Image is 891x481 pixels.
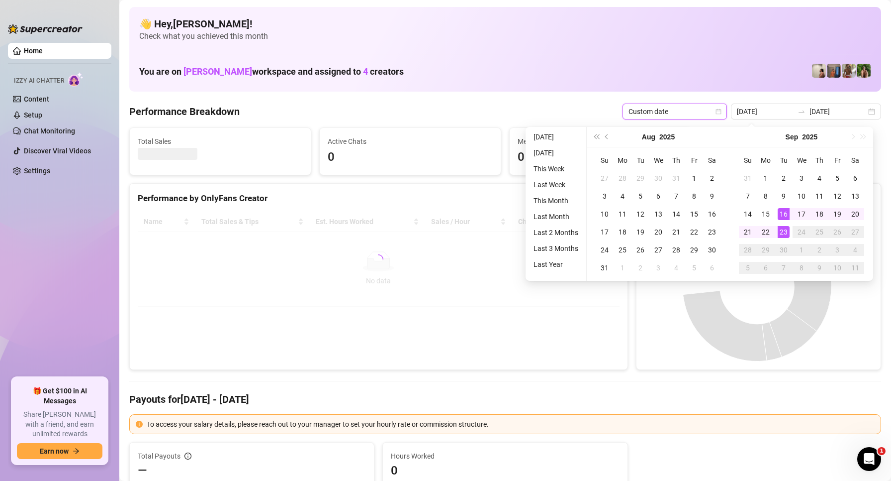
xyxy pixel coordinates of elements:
td: 2025-09-04 [667,259,685,277]
td: 2025-10-07 [775,259,793,277]
h4: 👋 Hey, [PERSON_NAME] ! [139,17,871,31]
button: Last year (Control + left) [591,127,602,147]
div: 8 [760,190,772,202]
td: 2025-09-17 [793,205,810,223]
div: 9 [778,190,790,202]
span: Active Chats [328,136,493,147]
td: 2025-10-11 [846,259,864,277]
span: Earn now [40,447,69,455]
a: Discover Viral Videos [24,147,91,155]
a: Home [24,47,43,55]
div: 17 [599,226,611,238]
td: 2025-09-20 [846,205,864,223]
div: 4 [813,172,825,184]
img: Ralphy [812,64,826,78]
td: 2025-09-01 [614,259,631,277]
td: 2025-08-12 [631,205,649,223]
div: 15 [688,208,700,220]
img: AI Chatter [68,72,84,87]
div: 8 [796,262,807,274]
th: Mo [757,151,775,169]
td: 2025-08-31 [596,259,614,277]
div: 26 [831,226,843,238]
div: 15 [760,208,772,220]
h1: You are on workspace and assigned to creators [139,66,404,77]
td: 2025-10-09 [810,259,828,277]
li: Last Week [530,179,582,191]
div: 2 [813,244,825,256]
div: 5 [742,262,754,274]
td: 2025-09-07 [739,187,757,205]
div: 7 [670,190,682,202]
td: 2025-08-03 [596,187,614,205]
div: 20 [652,226,664,238]
div: 23 [778,226,790,238]
td: 2025-08-11 [614,205,631,223]
td: 2025-09-26 [828,223,846,241]
button: Earn nowarrow-right [17,443,102,459]
th: Su [596,151,614,169]
iframe: Intercom live chat [857,447,881,471]
td: 2025-08-14 [667,205,685,223]
div: 29 [688,244,700,256]
td: 2025-08-30 [703,241,721,259]
span: Check what you achieved this month [139,31,871,42]
td: 2025-08-15 [685,205,703,223]
div: 30 [778,244,790,256]
td: 2025-09-05 [685,259,703,277]
td: 2025-08-18 [614,223,631,241]
td: 2025-09-13 [846,187,864,205]
span: exclamation-circle [136,421,143,428]
td: 2025-09-29 [757,241,775,259]
span: Messages Sent [518,136,683,147]
a: Chat Monitoring [24,127,75,135]
td: 2025-08-08 [685,187,703,205]
div: 9 [706,190,718,202]
td: 2025-10-06 [757,259,775,277]
div: 24 [599,244,611,256]
span: Share [PERSON_NAME] with a friend, and earn unlimited rewards [17,410,102,439]
td: 2025-08-23 [703,223,721,241]
div: 11 [813,190,825,202]
div: 5 [831,172,843,184]
th: Tu [631,151,649,169]
span: 1 [878,447,886,455]
div: 27 [849,226,861,238]
td: 2025-08-01 [685,169,703,187]
li: Last Month [530,211,582,223]
td: 2025-09-14 [739,205,757,223]
td: 2025-09-11 [810,187,828,205]
span: loading [373,254,384,265]
td: 2025-09-03 [649,259,667,277]
td: 2025-07-31 [667,169,685,187]
span: calendar [715,109,721,115]
li: This Month [530,195,582,207]
li: [DATE] [530,147,582,159]
div: 22 [688,226,700,238]
td: 2025-08-21 [667,223,685,241]
th: Th [810,151,828,169]
td: 2025-09-23 [775,223,793,241]
div: 31 [670,172,682,184]
div: 31 [742,172,754,184]
span: to [798,108,805,116]
td: 2025-09-21 [739,223,757,241]
td: 2025-09-10 [793,187,810,205]
td: 2025-08-04 [614,187,631,205]
td: 2025-08-13 [649,205,667,223]
div: 30 [652,172,664,184]
span: 0 [328,148,493,167]
div: 28 [670,244,682,256]
th: Th [667,151,685,169]
span: Total Sales [138,136,303,147]
td: 2025-09-06 [703,259,721,277]
div: 7 [742,190,754,202]
div: 12 [831,190,843,202]
th: Sa [846,151,864,169]
div: To access your salary details, please reach out to your manager to set your hourly rate or commis... [147,419,875,430]
td: 2025-08-31 [739,169,757,187]
div: 31 [599,262,611,274]
button: Choose a month [786,127,799,147]
td: 2025-08-29 [685,241,703,259]
td: 2025-10-08 [793,259,810,277]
